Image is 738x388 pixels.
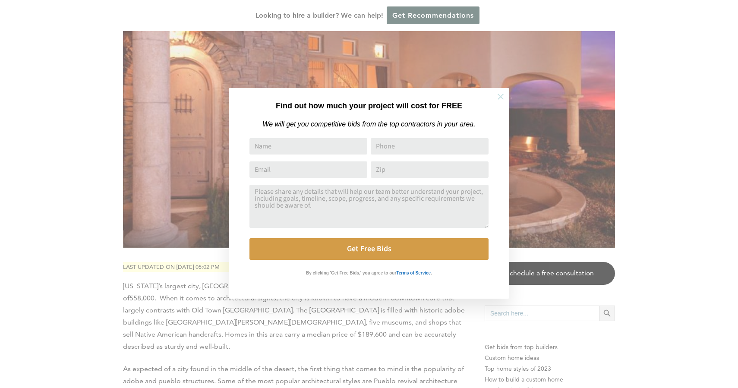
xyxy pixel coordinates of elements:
[486,82,516,112] button: Close
[262,120,475,128] em: We will get you competitive bids from the top contractors in your area.
[431,271,432,275] strong: .
[276,101,462,110] strong: Find out how much your project will cost for FREE
[249,138,367,155] input: Name
[371,138,489,155] input: Phone
[249,238,489,260] button: Get Free Bids
[306,271,396,275] strong: By clicking 'Get Free Bids,' you agree to our
[396,271,431,275] strong: Terms of Service
[249,161,367,178] input: Email Address
[396,268,431,276] a: Terms of Service
[249,185,489,228] textarea: Comment or Message
[371,161,489,178] input: Zip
